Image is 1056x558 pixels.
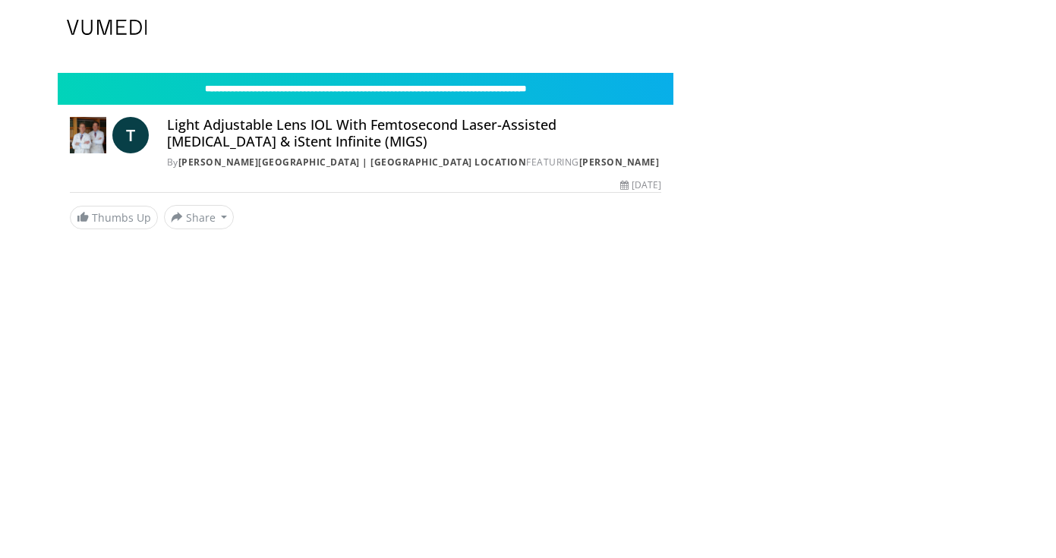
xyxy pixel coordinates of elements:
div: By FEATURING [167,156,662,169]
a: Thumbs Up [70,206,158,229]
img: VuMedi Logo [67,20,147,35]
a: T [112,117,149,153]
a: [PERSON_NAME] [579,156,660,169]
button: Share [164,205,235,229]
div: [DATE] [620,178,661,192]
a: [PERSON_NAME][GEOGRAPHIC_DATA] | [GEOGRAPHIC_DATA] Location [178,156,527,169]
h4: Light Adjustable Lens IOL With Femtosecond Laser-Assisted [MEDICAL_DATA] & iStent Infinite (MIGS) [167,117,662,150]
img: Kirk Eye Center | River Forest Location [70,117,106,153]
